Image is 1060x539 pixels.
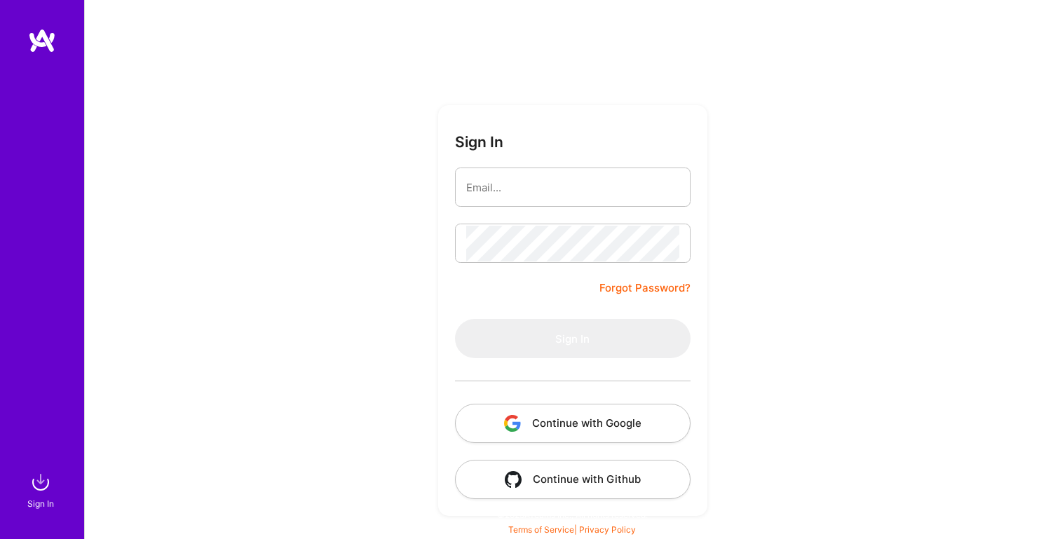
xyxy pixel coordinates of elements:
img: logo [28,28,56,53]
img: sign in [27,468,55,496]
a: Privacy Policy [579,524,636,535]
img: icon [505,471,522,488]
input: Email... [466,170,679,205]
a: Terms of Service [508,524,574,535]
div: © 2025 ATeams Inc., All rights reserved. [84,497,1060,532]
div: Sign In [27,496,54,511]
button: Continue with Github [455,460,691,499]
button: Continue with Google [455,404,691,443]
a: Forgot Password? [599,280,691,296]
img: icon [504,415,521,432]
a: sign inSign In [29,468,55,511]
h3: Sign In [455,133,503,151]
span: | [508,524,636,535]
button: Sign In [455,319,691,358]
